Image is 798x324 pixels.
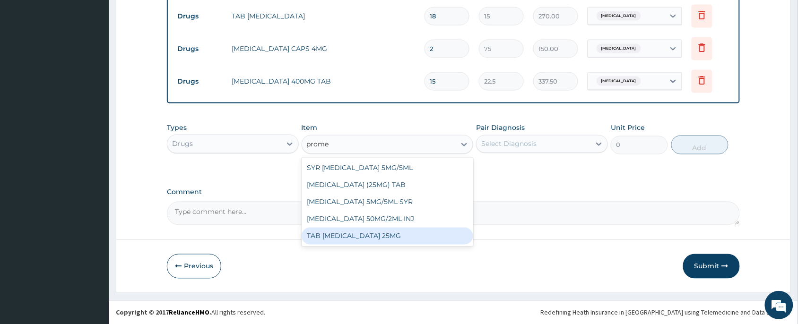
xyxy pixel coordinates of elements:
td: Drugs [173,73,227,90]
strong: Copyright © 2017 . [116,308,211,317]
span: [MEDICAL_DATA] [597,44,641,53]
td: [MEDICAL_DATA] 400MG TAB [227,72,420,91]
label: Comment [167,188,740,196]
div: TAB [MEDICAL_DATA] 25MG [302,228,474,245]
div: [MEDICAL_DATA] 5MG/5ML SYR [302,194,474,211]
a: RelianceHMO [169,308,209,317]
td: [MEDICAL_DATA] CAPS 4MG [227,39,420,58]
label: Pair Diagnosis [476,123,525,133]
div: Select Diagnosis [481,139,537,149]
img: d_794563401_company_1708531726252_794563401 [17,47,38,71]
div: Chat with us now [49,53,159,65]
span: [MEDICAL_DATA] [597,11,641,21]
td: Drugs [173,8,227,25]
span: [MEDICAL_DATA] [597,77,641,86]
span: We're online! [55,100,130,196]
div: Drugs [172,139,193,149]
textarea: Type your message and hit 'Enter' [5,220,180,253]
button: Add [671,136,729,154]
div: [MEDICAL_DATA] (25MG) TAB [302,177,474,194]
button: Previous [167,254,221,279]
td: TAB [MEDICAL_DATA] [227,7,420,26]
div: SYR [MEDICAL_DATA] 5MG/5ML [302,160,474,177]
div: [MEDICAL_DATA] 50MG/2ML INJ [302,211,474,228]
label: Types [167,124,187,132]
label: Item [302,123,318,133]
td: Drugs [173,40,227,58]
div: Minimize live chat window [155,5,178,27]
div: Redefining Heath Insurance in [GEOGRAPHIC_DATA] using Telemedicine and Data Science! [541,308,791,317]
button: Submit [683,254,740,279]
label: Unit Price [611,123,645,133]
